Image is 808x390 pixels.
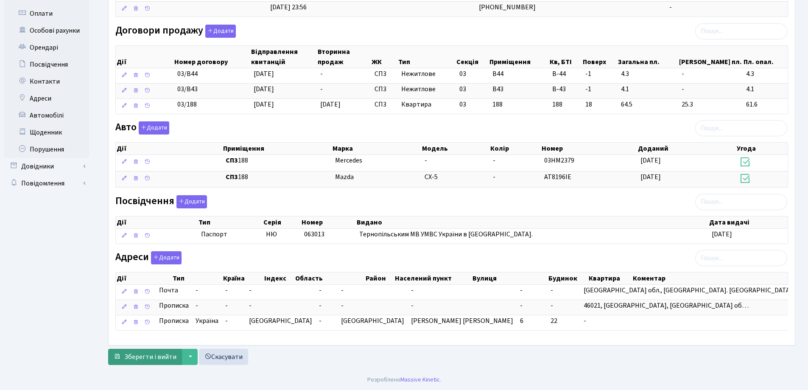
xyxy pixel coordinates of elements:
button: Авто [139,121,169,135]
span: - [493,156,495,165]
span: 03 [459,69,466,79]
span: Mercedes [335,156,362,165]
span: - [493,172,495,182]
span: Паспорт [201,230,259,239]
span: [DATE] [254,84,274,94]
span: [GEOGRAPHIC_DATA] [341,316,404,325]
th: Модель [421,143,489,154]
span: - [520,301,523,310]
th: Поверх [582,46,618,68]
span: - [319,301,322,310]
span: - [425,156,427,165]
b: СП3 [226,172,238,182]
span: В-43 [552,84,579,94]
a: Порушення [4,141,89,158]
span: 4.1 [746,84,784,94]
span: [DATE] [640,156,661,165]
span: - [584,316,586,325]
th: Країна [222,272,263,284]
span: - [249,301,252,310]
span: СП3 [375,84,394,94]
span: СП3 [375,100,394,109]
th: ЖК [371,46,397,68]
th: Серія [263,216,301,228]
span: - [411,301,414,310]
span: В43 [492,84,503,94]
th: Тип [397,46,455,68]
span: [GEOGRAPHIC_DATA] обл., [GEOGRAPHIC_DATA]. [GEOGRAPHIC_DATA]… [584,286,799,295]
span: Квартира [401,100,453,109]
span: [GEOGRAPHIC_DATA] [249,316,312,325]
span: Mazda [335,172,354,182]
span: 4.1 [621,84,675,94]
th: Пл. опал. [743,46,788,68]
th: Доданий [637,143,736,154]
a: Посвідчення [4,56,89,73]
span: [PHONE_NUMBER] [479,3,536,12]
th: Населений пункт [394,272,472,284]
span: 03HM2379 [544,156,574,165]
span: 25.3 [682,100,739,109]
span: 03/В44 [177,69,198,79]
th: Дата видачі [708,216,788,228]
input: Пошук... [695,194,787,210]
span: Почта [159,286,178,295]
span: - [225,286,228,295]
span: -1 [585,69,614,79]
span: - [196,301,218,311]
th: Тип [198,216,263,228]
span: 188 [492,100,503,109]
th: Секція [456,46,489,68]
span: - [411,286,414,295]
a: Додати [174,194,207,208]
span: 22 [551,316,557,325]
span: - [225,316,228,325]
span: - [551,286,553,295]
label: Адреси [115,251,182,264]
a: Повідомлення [4,175,89,192]
span: -1 [585,84,614,94]
th: Квартира [588,272,632,284]
th: Дії [116,272,172,284]
a: Довідники [4,158,89,175]
span: - [520,286,523,295]
span: 4.3 [621,69,675,79]
span: 03/В43 [177,84,198,94]
button: Зберегти і вийти [108,349,182,365]
span: Тернопільським МВ УМВС України в [GEOGRAPHIC_DATA]. [359,230,533,239]
th: Область [294,272,365,284]
a: Орендарі [4,39,89,56]
th: Приміщення [489,46,549,68]
span: 18 [585,100,614,109]
label: Договори продажу [115,25,236,38]
th: Угода [736,143,788,154]
span: Прописка [159,301,189,311]
label: Авто [115,121,169,135]
button: Посвідчення [176,195,207,208]
span: В-44 [552,69,579,79]
a: Контакти [4,73,89,90]
button: Адреси [151,251,182,264]
th: Тип [172,272,222,284]
span: - [249,286,252,295]
input: Пошук... [695,120,787,136]
span: 188 [226,156,329,166]
th: Номер [541,143,637,154]
span: 6 [520,316,523,325]
span: - [551,301,553,310]
a: Додати [137,120,169,135]
th: Загальна пл. [617,46,678,68]
a: Massive Kinetic [400,375,440,384]
div: Розроблено . [367,375,441,384]
span: - [320,69,323,79]
span: 61.6 [746,100,784,109]
th: Будинок [548,272,588,284]
th: Вулиця [472,272,548,284]
span: 4.3 [746,69,784,79]
th: Приміщення [222,143,332,154]
span: 03 [459,100,466,109]
span: Україна [196,316,218,326]
span: CX-5 [425,172,438,182]
th: Номер договору [173,46,250,68]
th: Дії [116,143,222,154]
